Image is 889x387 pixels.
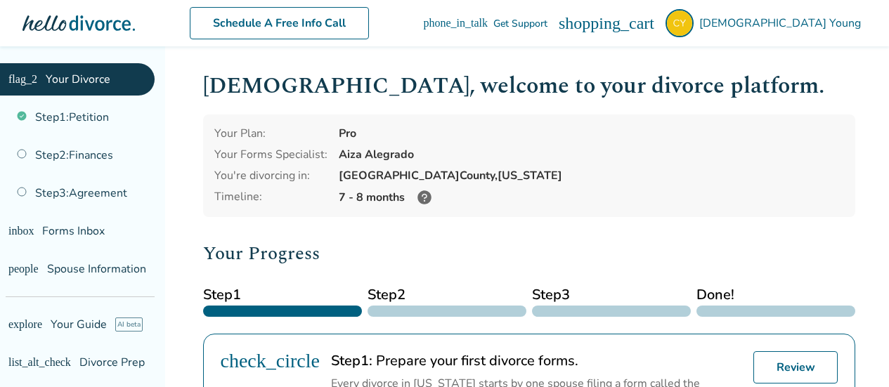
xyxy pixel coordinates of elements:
[93,317,120,332] span: AI beta
[252,351,742,370] h2: Prepare your first divorce forms.
[753,351,838,383] a: Review
[203,69,855,103] h1: [DEMOGRAPHIC_DATA] , welcome to your divorce platform.
[8,263,20,275] span: people
[339,126,844,141] div: Pro
[214,147,327,162] div: Your Forms Specialist:
[555,18,566,29] span: phone_in_talk
[256,7,435,39] a: Schedule A Free Info Call
[666,9,694,37] img: Christi Young
[696,284,855,306] span: Done!
[699,15,867,31] span: [DEMOGRAPHIC_DATA] Young
[339,147,844,162] div: Aiza Alegrado
[221,351,240,371] span: check_circle
[339,189,844,206] div: 7 - 8 months
[203,240,855,268] h2: Your Progress
[8,319,20,330] span: explore
[203,284,362,306] span: Step 1
[8,357,20,368] span: list_alt_check
[214,126,327,141] div: Your Plan:
[819,320,889,387] iframe: Chat Widget
[252,351,293,370] strong: Step 1 :
[637,15,654,32] span: shopping_cart
[368,284,526,306] span: Step 2
[214,168,327,183] div: You're divorcing in:
[8,74,20,85] span: flag_2
[532,284,691,306] span: Step 3
[555,17,626,30] a: phone_in_talkGet Support
[8,225,20,237] span: inbox
[572,17,626,30] span: Get Support
[339,168,844,183] div: [GEOGRAPHIC_DATA] County, [US_STATE]
[28,223,91,239] span: Forms Inbox
[214,189,327,206] div: Timeline:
